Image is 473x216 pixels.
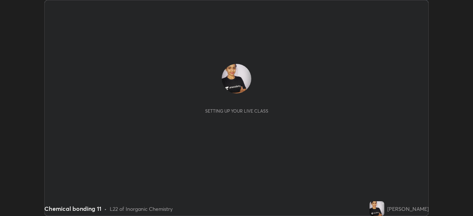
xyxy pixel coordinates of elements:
div: L22 of Inorganic Chemistry [110,205,173,213]
div: Setting up your live class [205,108,268,114]
img: 81cc18a9963840aeb134a1257a9a5eb0.jpg [222,64,251,93]
div: Chemical bonding 11 [44,204,101,213]
div: [PERSON_NAME] [387,205,429,213]
img: 81cc18a9963840aeb134a1257a9a5eb0.jpg [370,201,384,216]
div: • [104,205,107,213]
